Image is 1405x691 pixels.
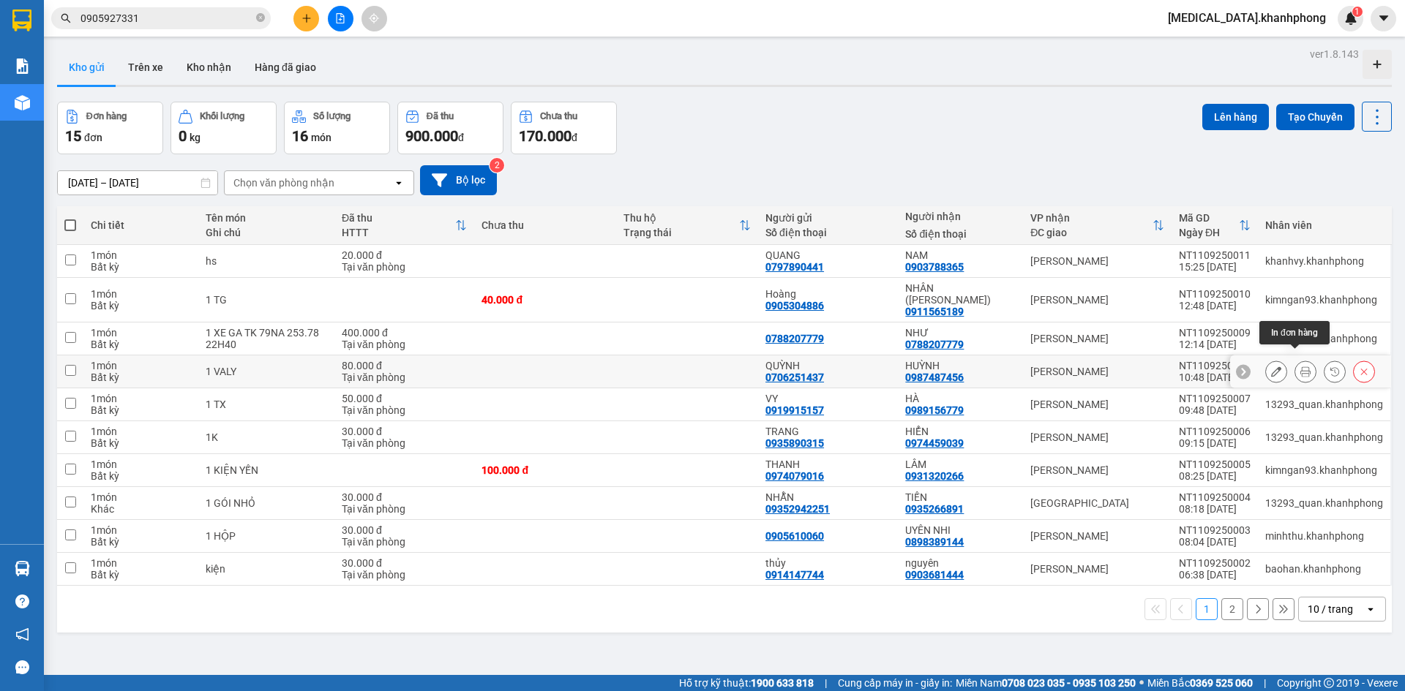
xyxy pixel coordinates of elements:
[91,426,190,437] div: 1 món
[1179,327,1251,339] div: NT1109250009
[342,524,467,536] div: 30.000 đ
[116,50,175,85] button: Trên xe
[765,470,824,482] div: 0974079016
[342,569,467,581] div: Tại văn phòng
[956,675,1136,691] span: Miền Nam
[1344,12,1357,25] img: icon-new-feature
[301,13,312,23] span: plus
[91,404,190,416] div: Bất kỳ
[405,127,458,145] span: 900.000
[765,557,891,569] div: thủy
[1265,399,1383,410] div: 13293_quan.khanhphong
[1030,255,1164,267] div: [PERSON_NAME]
[1196,598,1218,620] button: 1
[1221,598,1243,620] button: 2
[1363,50,1392,79] div: Tạo kho hàng mới
[838,675,952,691] span: Cung cấp máy in - giấy in:
[905,371,964,383] div: 0987487456
[1179,339,1251,350] div: 12:14 [DATE]
[206,212,327,224] div: Tên món
[905,228,1016,240] div: Số điện thoại
[206,366,327,377] div: 1 VALY
[623,212,739,224] div: Thu hộ
[1179,371,1251,383] div: 10:48 [DATE]
[905,569,964,581] div: 0903681444
[825,675,827,691] span: |
[765,360,891,371] div: QUỲNH
[1179,557,1251,569] div: NT1109250002
[765,227,891,238] div: Số điện thoại
[57,102,163,154] button: Đơn hàng15đơn
[765,404,824,416] div: 0919915157
[1030,431,1164,443] div: [PERSON_NAME]
[190,132,201,143] span: kg
[1179,491,1251,503] div: NT1109250004
[91,437,190,449] div: Bất kỳ
[15,594,29,608] span: question-circle
[342,557,467,569] div: 30.000 đ
[91,261,190,273] div: Bất kỳ
[171,102,277,154] button: Khối lượng0kg
[292,127,308,145] span: 16
[482,294,609,306] div: 40.000 đ
[511,102,617,154] button: Chưa thu170.000đ
[1265,360,1287,382] div: Sửa đơn hàng
[905,211,1016,222] div: Người nhận
[482,219,609,231] div: Chưa thu
[335,13,345,23] span: file-add
[616,206,758,245] th: Toggle SortBy
[12,10,31,31] img: logo-vxr
[751,677,814,689] strong: 1900 633 818
[1265,294,1383,306] div: kimngan93.khanhphong
[65,127,81,145] span: 15
[342,360,467,371] div: 80.000 đ
[15,95,30,110] img: warehouse-icon
[765,333,824,344] div: 0788207779
[1265,431,1383,443] div: 13293_quan.khanhphong
[206,399,327,410] div: 1 TX
[679,675,814,691] span: Hỗ trợ kỹ thuật:
[206,255,327,267] div: hs
[91,458,190,470] div: 1 món
[179,127,187,145] span: 0
[1179,288,1251,300] div: NT1109250010
[1030,497,1164,509] div: [GEOGRAPHIC_DATA]
[256,13,265,22] span: close-circle
[1179,300,1251,311] div: 12:48 [DATE]
[1030,212,1153,224] div: VP nhận
[91,569,190,581] div: Bất kỳ
[765,288,891,300] div: Hoàng
[765,300,824,311] div: 0905304886
[1030,530,1164,542] div: [PERSON_NAME]
[1030,399,1164,410] div: [PERSON_NAME]
[905,360,1016,371] div: HUỲNH
[905,470,964,482] div: 0931320266
[361,6,387,31] button: aim
[243,50,328,85] button: Hàng đã giao
[765,249,891,261] div: QUANG
[765,426,891,437] div: TRANG
[15,627,29,641] span: notification
[1179,212,1239,224] div: Mã GD
[905,327,1016,339] div: NHƯ
[1139,680,1144,686] span: ⚪️
[905,249,1016,261] div: NAM
[342,212,455,224] div: Đã thu
[1179,249,1251,261] div: NT1109250011
[91,300,190,311] div: Bất kỳ
[905,458,1016,470] div: LÂM
[1156,9,1338,27] span: [MEDICAL_DATA].khanhphong
[342,437,467,449] div: Tại văn phòng
[293,6,319,31] button: plus
[1259,321,1330,344] div: In đơn hàng
[57,50,116,85] button: Kho gửi
[1308,602,1353,616] div: 10 / trang
[334,206,474,245] th: Toggle SortBy
[206,294,327,306] div: 1 TG
[765,371,824,383] div: 0706251437
[1179,360,1251,371] div: NT1109250008
[905,491,1016,503] div: TIẾN
[328,6,353,31] button: file-add
[1265,530,1383,542] div: minhthu.khanhphong
[905,261,964,273] div: 0903788365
